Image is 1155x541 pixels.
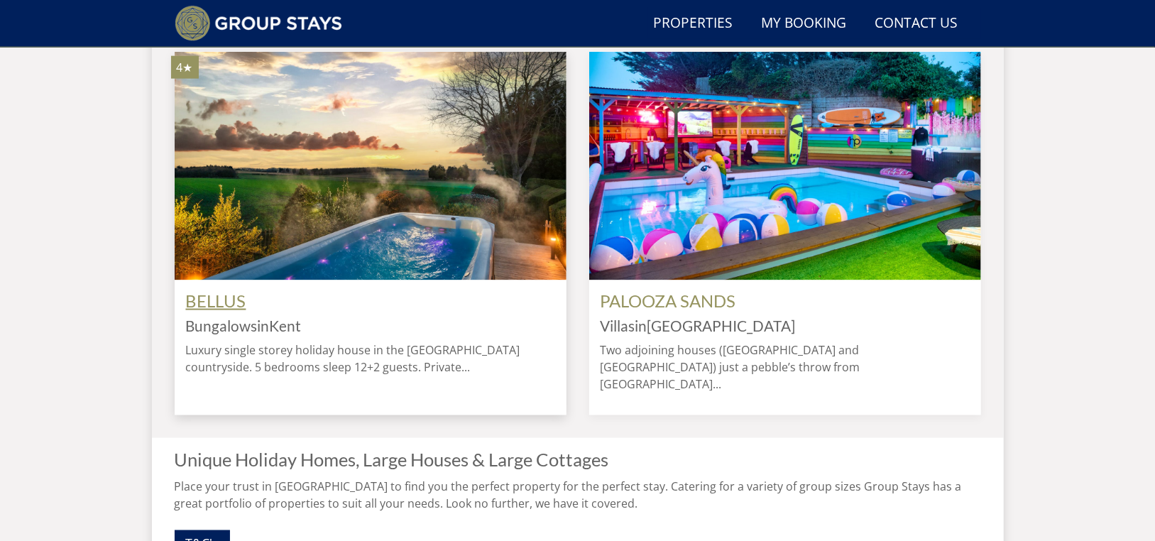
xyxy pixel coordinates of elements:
[756,8,853,40] a: My Booking
[175,52,566,280] a: 4★
[186,290,246,311] a: BELLUS
[589,52,981,280] img: Palooza-sands-cornwall-group-accommodation-by-the-sea-sleeps-24.original.JPG
[175,52,566,280] img: Bellus-kent-large-group-holiday-home-sleeps-13.original.jpg
[870,8,964,40] a: Contact Us
[175,6,343,41] img: Group Stays
[601,317,635,334] a: Villas
[186,317,258,334] a: Bungalows
[270,317,302,334] a: Kent
[186,318,555,334] h4: in
[601,341,970,393] p: Two adjoining houses ([GEOGRAPHIC_DATA] and [GEOGRAPHIC_DATA]) just a pebble’s throw from [GEOGRA...
[175,449,981,469] h2: Unique Holiday Homes, Large Houses & Large Cottages
[601,290,736,311] a: PALOOZA SANDS
[601,318,970,334] h4: in
[186,341,555,376] p: Luxury single storey holiday house in the [GEOGRAPHIC_DATA] countryside. 5 bedrooms sleep 12+2 gu...
[175,479,981,513] p: Place your trust in [GEOGRAPHIC_DATA] to find you the perfect property for the perfect stay. Cate...
[648,8,739,40] a: Properties
[177,60,193,75] span: BELLUS has a 4 star rating under the Quality in Tourism Scheme
[647,317,796,334] a: [GEOGRAPHIC_DATA]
